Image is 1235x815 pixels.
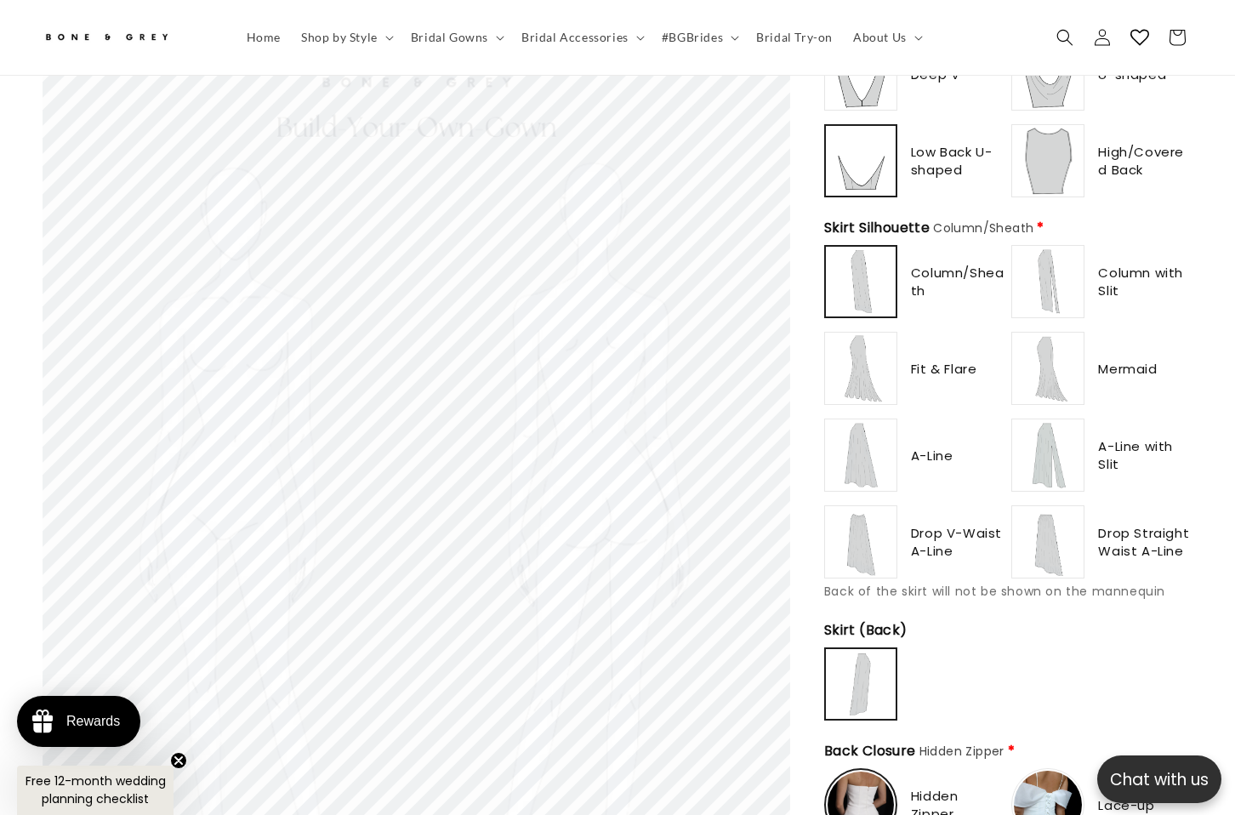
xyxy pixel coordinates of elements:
[1097,767,1221,792] p: Chat with us
[521,30,629,45] span: Bridal Accessories
[1098,360,1157,378] span: Mermaid
[824,218,1034,238] span: Skirt Silhouette
[1014,127,1082,195] img: https://cdn.shopify.com/s/files/1/0750/3832/7081/files/covered_back_217a143e-7cbd-41b1-86c8-ae9b1...
[824,583,1165,600] span: Back of the skirt will not be shown on the mannequin
[401,20,511,55] summary: Bridal Gowns
[1098,143,1192,179] span: High/Covered Back
[1037,26,1150,54] button: Write a review
[827,508,895,576] img: https://cdn.shopify.com/s/files/1/0750/3832/7081/files/drop-v-waist-aline_078bfe7f-748c-4646-87b8...
[853,30,907,45] span: About Us
[236,20,291,55] a: Home
[828,128,894,194] img: https://cdn.shopify.com/s/files/1/0750/3832/7081/files/low_back_u-shape_3a105116-46ad-468a-9f53-a...
[113,97,188,111] a: Write a review
[301,30,378,45] span: Shop by Style
[1098,264,1192,299] span: Column with Slit
[1098,796,1154,814] span: Lace-up
[247,30,281,45] span: Home
[828,248,894,315] img: https://cdn.shopify.com/s/files/1/0750/3832/7081/files/column_b63d2362-462d-4147-b160-3913c547a70...
[824,741,1005,761] span: Back Closure
[911,264,1005,299] span: Column/Sheath
[933,219,1033,237] span: Column/Sheath
[1046,19,1084,56] summary: Search
[843,20,930,55] summary: About Us
[1014,334,1082,402] img: https://cdn.shopify.com/s/files/1/0750/3832/7081/files/mermaid_dee7e2e6-f0b9-4e85-9a0c-8360725759...
[911,447,953,464] span: A-Line
[746,20,843,55] a: Bridal Try-on
[824,620,911,641] span: Skirt (Back)
[652,20,746,55] summary: #BGBrides
[1097,755,1221,803] button: Open chatbox
[911,524,1005,560] span: Drop V-Waist A-Line
[919,743,1005,760] span: Hidden Zipper
[17,766,174,815] div: Free 12-month wedding planning checklistClose teaser
[291,20,401,55] summary: Shop by Style
[66,714,120,729] div: Rewards
[37,17,219,58] a: Bone and Grey Bridal
[911,143,1005,179] span: Low Back U-shaped
[756,30,833,45] span: Bridal Try-on
[911,360,977,378] span: Fit & Flare
[828,651,894,717] img: https://cdn.shopify.com/s/files/1/0750/3832/7081/files/column-back_a1c87950-4657-43b0-a691-fab607...
[1014,248,1082,316] img: https://cdn.shopify.com/s/files/1/0750/3832/7081/files/column_with_slit_95bf325b-2d13-487d-92d3-c...
[1014,508,1082,576] img: https://cdn.shopify.com/s/files/1/0750/3832/7081/files/drop-straight-waist-aline_17ac0158-d5ad-45...
[1098,524,1192,560] span: Drop Straight Waist A-Line
[170,752,187,769] button: Close teaser
[43,24,170,52] img: Bone and Grey Bridal
[1014,421,1082,489] img: https://cdn.shopify.com/s/files/1/0750/3832/7081/files/a-line_slit_3a481983-194c-46fe-90b3-ce96d0...
[1098,437,1192,473] span: A-Line with Slit
[827,421,895,489] img: https://cdn.shopify.com/s/files/1/0750/3832/7081/files/a-line_37bf069e-4231-4b1a-bced-7ad1a487183...
[511,20,652,55] summary: Bridal Accessories
[827,334,895,402] img: https://cdn.shopify.com/s/files/1/0750/3832/7081/files/fit_and_flare_4a72e90a-0f71-42d7-a592-d461...
[662,30,723,45] span: #BGBrides
[26,772,166,807] span: Free 12-month wedding planning checklist
[411,30,488,45] span: Bridal Gowns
